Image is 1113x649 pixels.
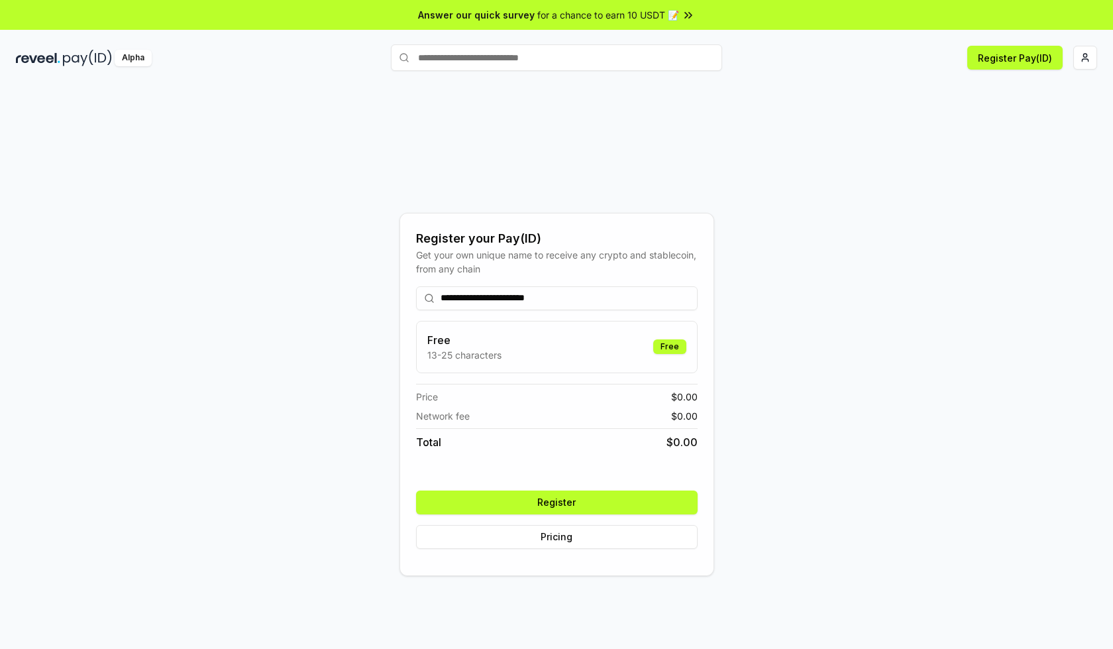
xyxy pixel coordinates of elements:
span: Total [416,434,441,450]
img: pay_id [63,50,112,66]
h3: Free [427,332,502,348]
div: Free [653,339,686,354]
p: 13-25 characters [427,348,502,362]
button: Register Pay(ID) [967,46,1063,70]
button: Pricing [416,525,698,549]
button: Register [416,491,698,514]
div: Get your own unique name to receive any crypto and stablecoin, from any chain [416,248,698,276]
img: reveel_dark [16,50,60,66]
span: $ 0.00 [671,390,698,404]
span: for a chance to earn 10 USDT 📝 [537,8,679,22]
div: Register your Pay(ID) [416,229,698,248]
span: Network fee [416,409,470,423]
span: Answer our quick survey [418,8,535,22]
div: Alpha [115,50,152,66]
span: Price [416,390,438,404]
span: $ 0.00 [666,434,698,450]
span: $ 0.00 [671,409,698,423]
